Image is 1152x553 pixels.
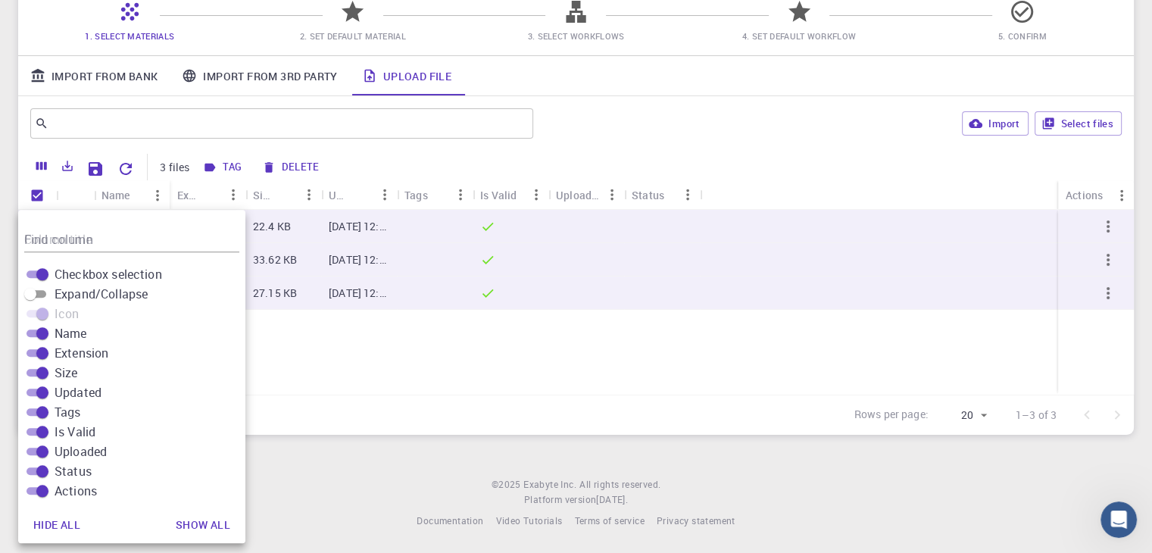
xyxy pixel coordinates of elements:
button: Menu [373,183,397,207]
div: Uploaded [548,180,624,210]
button: Hide all [21,510,92,540]
span: © 2025 [492,477,523,492]
div: Uploaded [556,180,600,210]
button: Reset Explorer Settings [111,154,141,184]
button: Tag [198,155,248,180]
button: Save Explorer Settings [80,154,111,184]
a: Documentation [417,514,483,529]
span: Extension [55,344,108,362]
span: Actions [55,482,97,500]
span: Terms of service [574,514,644,526]
a: Import From 3rd Party [170,56,349,95]
div: Extension [170,180,245,210]
button: Sort [348,183,373,207]
span: Support [30,11,85,24]
span: Tags [55,403,81,421]
div: Actions [1058,180,1134,210]
span: Privacy statement [657,514,735,526]
div: Size [253,180,273,210]
iframe: Intercom live chat [1100,501,1137,538]
div: 20 [935,405,991,426]
div: Name [94,180,170,210]
div: Updated [329,180,348,210]
button: Export [55,154,80,178]
button: Menu [1110,183,1134,208]
div: Is Valid [480,180,517,210]
a: Video Tutorials [495,514,562,529]
div: Extension [177,180,197,210]
span: Exabyte Inc. [523,478,576,490]
span: Icon [55,305,80,323]
span: All rights reserved. [579,477,660,492]
span: Uploaded [55,442,107,461]
span: 4. Set Default Workflow [742,30,856,42]
span: Video Tutorials [495,514,562,526]
input: Column title [24,228,239,252]
button: Menu [448,183,473,207]
button: Menu [524,183,548,207]
span: Is Valid [55,423,95,441]
a: Privacy statement [657,514,735,529]
span: 5. Confirm [998,30,1047,42]
button: Sort [273,183,297,207]
a: Import From Bank [18,56,170,95]
button: Delete [258,155,326,180]
p: 1–3 of 3 [1016,408,1057,423]
div: Size [245,180,321,210]
button: Import [962,111,1028,136]
span: Platform version [524,492,596,508]
div: Icon [56,180,94,210]
span: 2. Set Default Material [300,30,406,42]
span: [DATE] . [596,493,628,505]
span: Size [55,364,78,382]
div: Status [632,180,664,210]
span: 1. Select Materials [85,30,174,42]
button: Columns [29,154,55,178]
p: 3 files [160,160,189,175]
button: Menu [600,183,624,207]
button: Show all [164,510,242,540]
div: Updated [321,180,397,210]
div: Tags [404,180,428,210]
div: Status [624,180,700,210]
span: Documentation [417,514,483,526]
div: Is Valid [473,180,548,210]
span: Name [55,324,87,342]
span: Updated [55,383,101,401]
span: Checkbox selection [55,265,162,283]
div: Tags [397,180,473,210]
p: 27.15 KB [253,286,297,301]
p: 33.62 KB [253,252,297,267]
p: [DATE] 12:59 PM [329,252,389,267]
p: Rows per page: [854,407,929,424]
button: Menu [221,183,245,207]
button: Menu [676,183,700,207]
button: Menu [145,183,170,208]
button: Select files [1035,111,1122,136]
p: [DATE] 12:59 PM [329,219,389,234]
a: Exabyte Inc. [523,477,576,492]
div: Name [101,180,130,210]
a: Upload File [350,56,464,95]
span: Status [55,462,92,480]
p: 22.4 KB [253,219,291,234]
button: Menu [297,183,321,207]
a: Terms of service [574,514,644,529]
div: Columns [18,210,245,543]
div: Actions [1066,180,1103,210]
p: [DATE] 12:59 PM [329,286,389,301]
span: Expand/Collapse [55,285,148,303]
a: [DATE]. [596,492,628,508]
button: Sort [197,183,221,207]
span: 3. Select Workflows [527,30,624,42]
